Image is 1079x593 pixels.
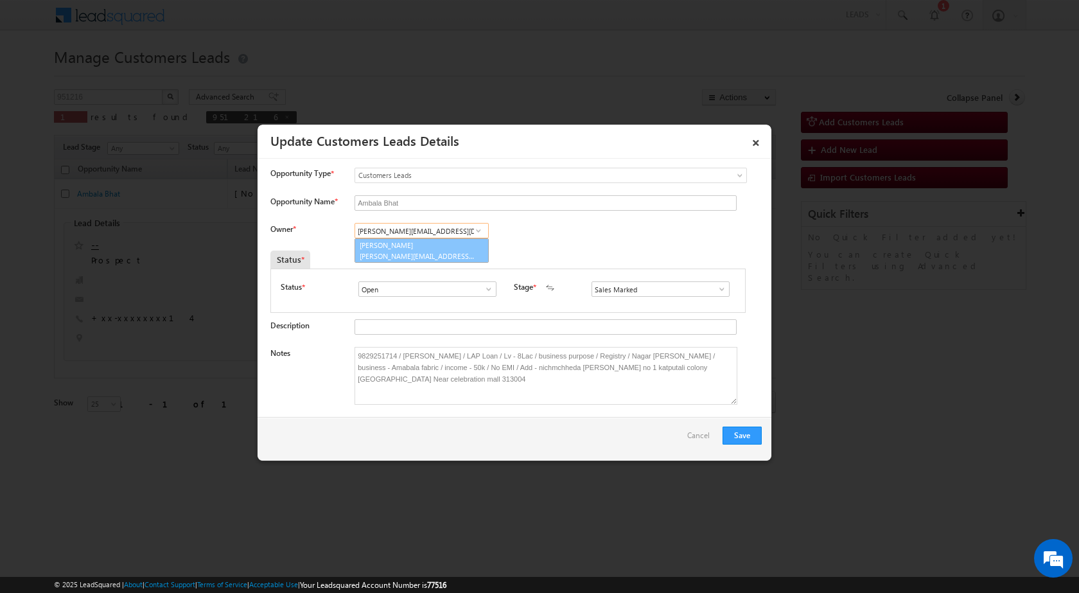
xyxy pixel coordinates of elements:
[687,427,716,451] a: Cancel
[270,131,459,149] a: Update Customers Leads Details
[67,67,216,84] div: Chat with us now
[355,168,747,183] a: Customers Leads
[270,321,310,330] label: Description
[355,170,694,181] span: Customers Leads
[249,580,298,589] a: Acceptable Use
[477,283,493,296] a: Show All Items
[17,119,234,385] textarea: Type your message and hit 'Enter'
[124,580,143,589] a: About
[211,6,241,37] div: Minimize live chat window
[355,238,489,263] a: [PERSON_NAME]
[360,251,475,261] span: [PERSON_NAME][EMAIL_ADDRESS][DOMAIN_NAME]
[197,580,247,589] a: Terms of Service
[723,427,762,445] button: Save
[470,224,486,237] a: Show All Items
[270,251,310,269] div: Status
[300,580,446,590] span: Your Leadsquared Account Number is
[710,283,726,296] a: Show All Items
[355,223,489,238] input: Type to Search
[427,580,446,590] span: 77516
[745,129,767,152] a: ×
[281,281,302,293] label: Status
[358,281,496,297] input: Type to Search
[270,168,331,179] span: Opportunity Type
[54,579,446,591] span: © 2025 LeadSquared | | | | |
[175,396,233,413] em: Start Chat
[270,224,295,234] label: Owner
[270,197,337,206] label: Opportunity Name
[514,281,533,293] label: Stage
[270,348,290,358] label: Notes
[145,580,195,589] a: Contact Support
[22,67,54,84] img: d_60004797649_company_0_60004797649
[592,281,730,297] input: Type to Search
